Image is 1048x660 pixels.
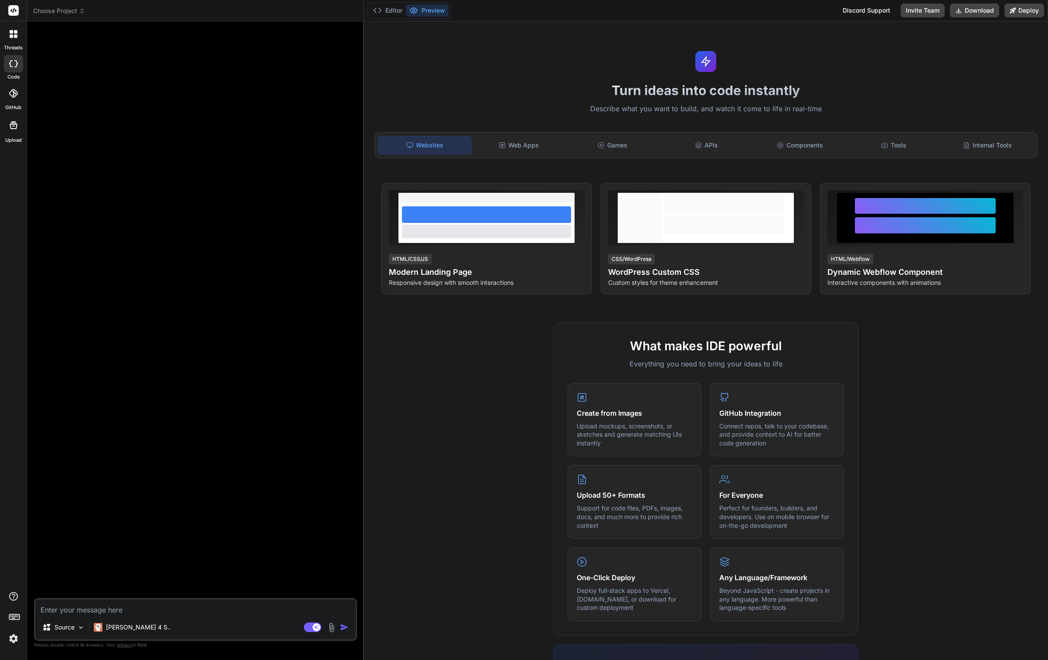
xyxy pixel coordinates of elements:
img: icon [340,623,349,632]
p: Perfect for founders, builders, and developers. Use on mobile browser for on-the-go development [719,504,835,530]
img: Pick Models [77,624,85,631]
label: code [7,73,20,81]
div: Internal Tools [942,136,1034,154]
h4: For Everyone [719,490,835,500]
h4: Any Language/Framework [719,572,835,583]
p: Always double-check its answers. Your in Bind [34,641,357,649]
p: Connect repos, talk to your codebase, and provide context to AI for better code generation [719,422,835,448]
p: Responsive design with smooth interactions [389,278,585,287]
div: Websites [378,136,471,154]
p: Describe what you want to build, and watch it come to life in real-time [369,103,1043,115]
div: CSS/WordPress [608,254,655,264]
p: Source [54,623,75,632]
span: Choose Project [33,7,85,15]
img: settings [6,631,21,646]
h4: GitHub Integration [719,408,835,418]
h1: Turn ideas into code instantly [369,82,1043,98]
button: Deploy [1004,3,1044,17]
img: Claude 4 Sonnet [94,623,102,632]
label: GitHub [5,104,21,111]
div: HTML/CSS/JS [389,254,432,264]
div: Web Apps [473,136,565,154]
div: Games [567,136,659,154]
h4: Dynamic Webflow Component [827,266,1023,278]
div: HTML/Webflow [827,254,873,264]
span: privacy [117,642,133,647]
p: Beyond JavaScript - create projects in any language. More powerful than language-specific tools [719,586,835,612]
img: attachment [327,622,337,633]
h4: Modern Landing Page [389,266,585,278]
button: Download [950,3,999,17]
p: Custom styles for theme enhancement [608,278,804,287]
h4: One-Click Deploy [577,572,692,583]
p: Interactive components with animations [827,278,1023,287]
p: Everything you need to bring your ideas to life [568,359,844,369]
div: Discord Support [837,3,895,17]
h4: Create from Images [577,408,692,418]
button: Invite Team [901,3,945,17]
p: Upload mockups, screenshots, or sketches and generate matching UIs instantly [577,422,692,448]
div: APIs [660,136,752,154]
p: Deploy full-stack apps to Vercel, [DOMAIN_NAME], or download for custom deployment [577,586,692,612]
div: Components [754,136,846,154]
div: Tools [848,136,940,154]
p: Support for code files, PDFs, images, docs, and much more to provide rich context [577,504,692,530]
p: [PERSON_NAME] 4 S.. [106,623,171,632]
button: Editor [370,4,406,17]
h4: Upload 50+ Formats [577,490,692,500]
h2: What makes IDE powerful [568,337,844,355]
h4: WordPress Custom CSS [608,266,804,278]
button: Preview [406,4,449,17]
label: threads [4,44,23,51]
label: Upload [5,137,22,144]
